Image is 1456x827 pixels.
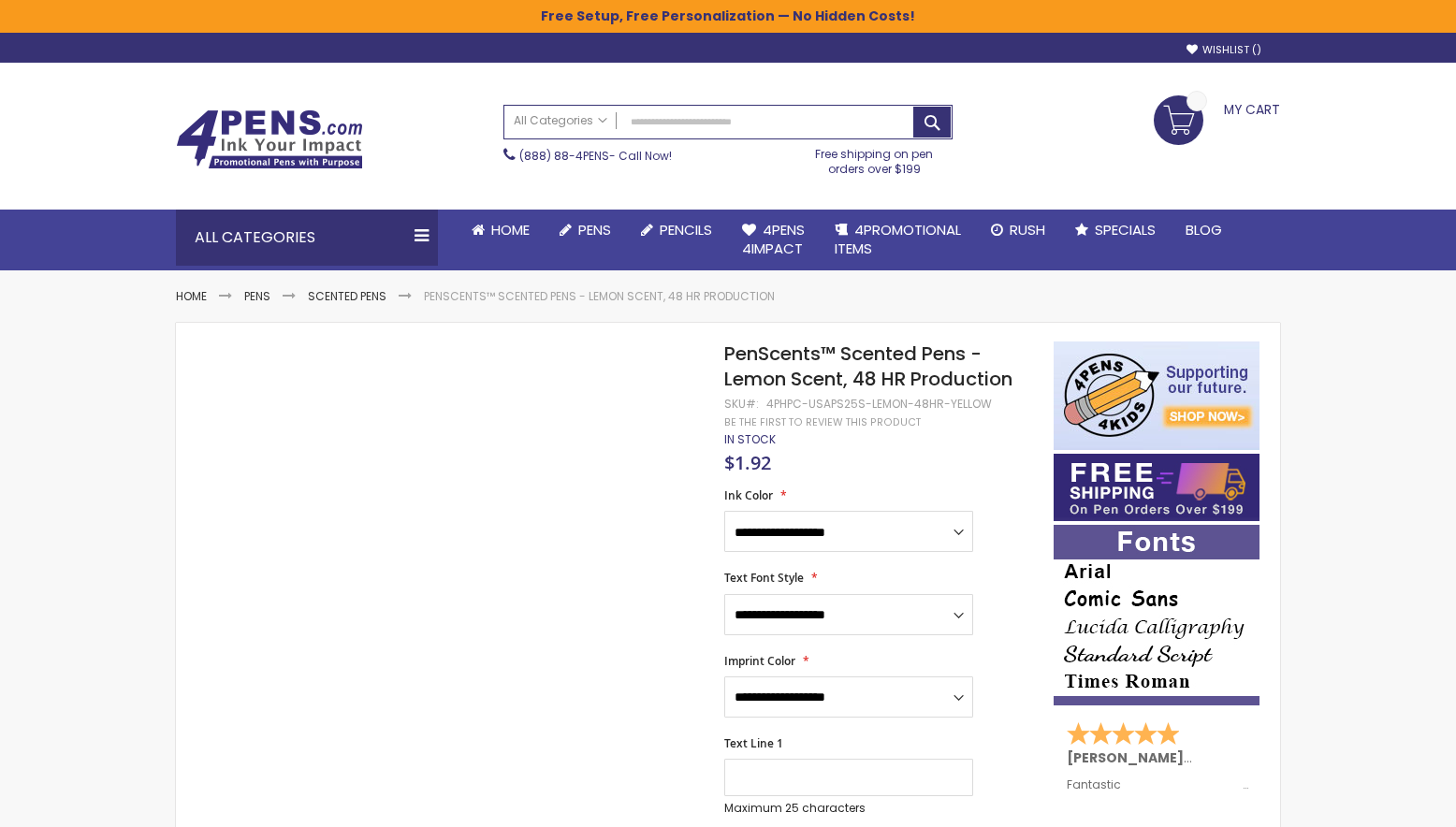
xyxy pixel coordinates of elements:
span: Imprint Color [724,653,795,669]
a: (888) 88-4PENS [519,148,609,164]
span: Text Font Style [724,570,804,586]
a: Pens [244,288,270,304]
p: Maximum 25 characters [724,801,973,816]
a: Home [176,288,207,304]
span: Rush [1010,220,1045,239]
a: Rush [976,210,1060,251]
span: Specials [1095,220,1156,239]
a: Specials [1060,210,1171,251]
span: [PERSON_NAME] [1067,748,1190,767]
img: 4pens 4 kids [1054,341,1259,450]
span: $1.92 [724,450,771,475]
span: 4Pens 4impact [742,220,805,258]
span: - Call Now! [519,148,672,164]
a: Scented Pens [308,288,386,304]
a: Be the first to review this product [724,415,921,429]
img: font-personalization-examples [1054,525,1259,705]
a: All Categories [504,106,617,137]
a: Wishlist [1187,43,1261,57]
strong: SKU [724,396,759,412]
span: Pencils [660,220,712,239]
div: Free shipping on pen orders over $199 [796,139,954,177]
a: Blog [1171,210,1237,251]
span: Ink Color [724,487,773,503]
span: 4PROMOTIONAL ITEMS [835,220,961,258]
div: Availability [724,432,776,447]
span: Text Line 1 [724,735,783,751]
a: 4PROMOTIONALITEMS [820,210,976,270]
a: Home [457,210,545,251]
span: Blog [1186,220,1222,239]
span: In stock [724,431,776,447]
a: 4Pens4impact [727,210,820,270]
div: 4PHPC-USAPS25S-LEMON-48HR-YELLOW [766,397,992,412]
a: Pencils [626,210,727,251]
span: Pens [578,220,611,239]
div: Fantastic [1067,778,1248,791]
a: Pens [545,210,626,251]
span: PenScents™ Scented Pens - Lemon Scent, 48 HR Production [724,341,1012,392]
li: PenScents™ Scented Pens - Lemon Scent, 48 HR Production [424,289,775,304]
img: Free shipping on orders over $199 [1054,454,1259,521]
span: All Categories [514,113,607,128]
span: Home [491,220,530,239]
div: All Categories [176,210,438,266]
img: 4Pens Custom Pens and Promotional Products [176,109,363,169]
